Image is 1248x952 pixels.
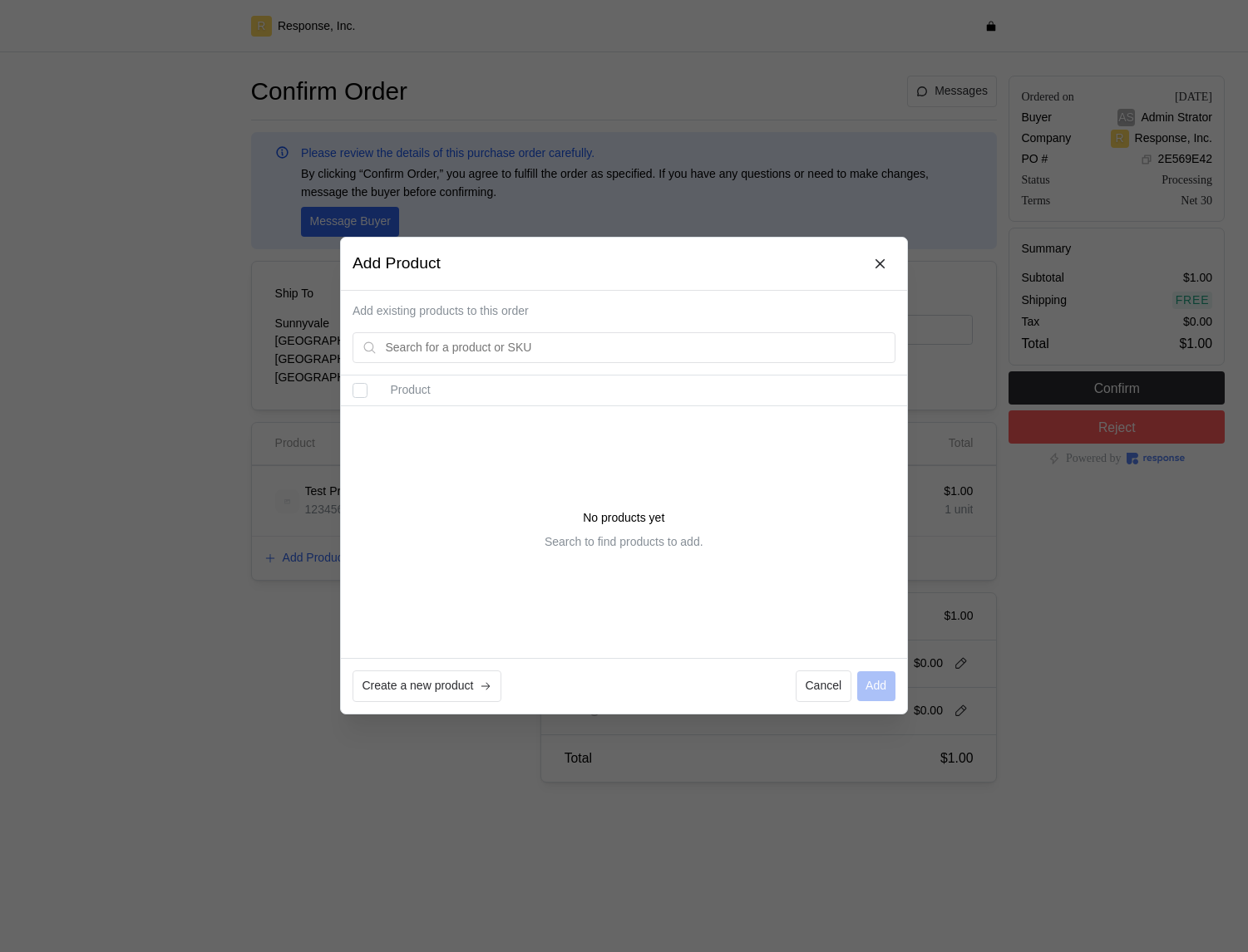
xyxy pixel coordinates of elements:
p: Add existing products to this order [353,302,895,321]
input: Search for a product or SKU [386,333,886,363]
p: Product [391,382,895,400]
h3: Add Product [353,253,441,276]
button: Cancel [796,671,851,703]
p: Create a new product [363,678,474,696]
p: Cancel [806,678,842,696]
button: Create a new product [353,671,501,703]
input: Select all records [353,384,367,399]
